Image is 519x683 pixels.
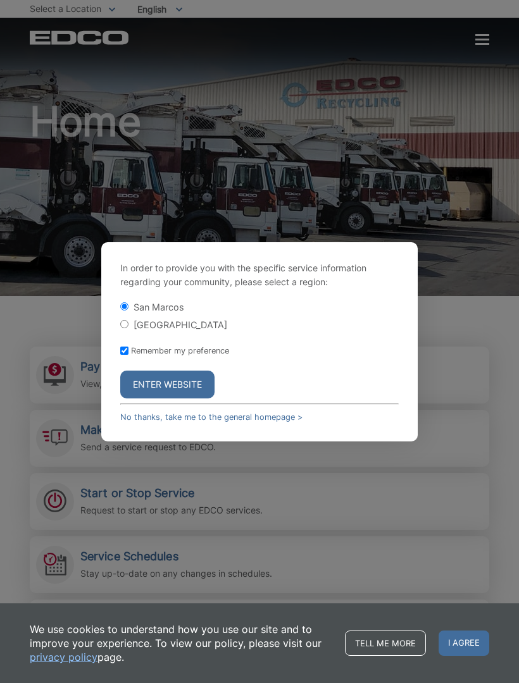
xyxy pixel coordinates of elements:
[131,346,229,355] label: Remember my preference
[30,622,332,664] p: We use cookies to understand how you use our site and to improve your experience. To view our pol...
[134,319,227,330] label: [GEOGRAPHIC_DATA]
[120,261,399,289] p: In order to provide you with the specific service information regarding your community, please se...
[345,631,426,656] a: Tell me more
[439,631,489,656] span: I agree
[30,650,97,664] a: privacy policy
[134,302,184,312] label: San Marcos
[120,412,303,422] a: No thanks, take me to the general homepage >
[120,371,215,398] button: Enter Website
